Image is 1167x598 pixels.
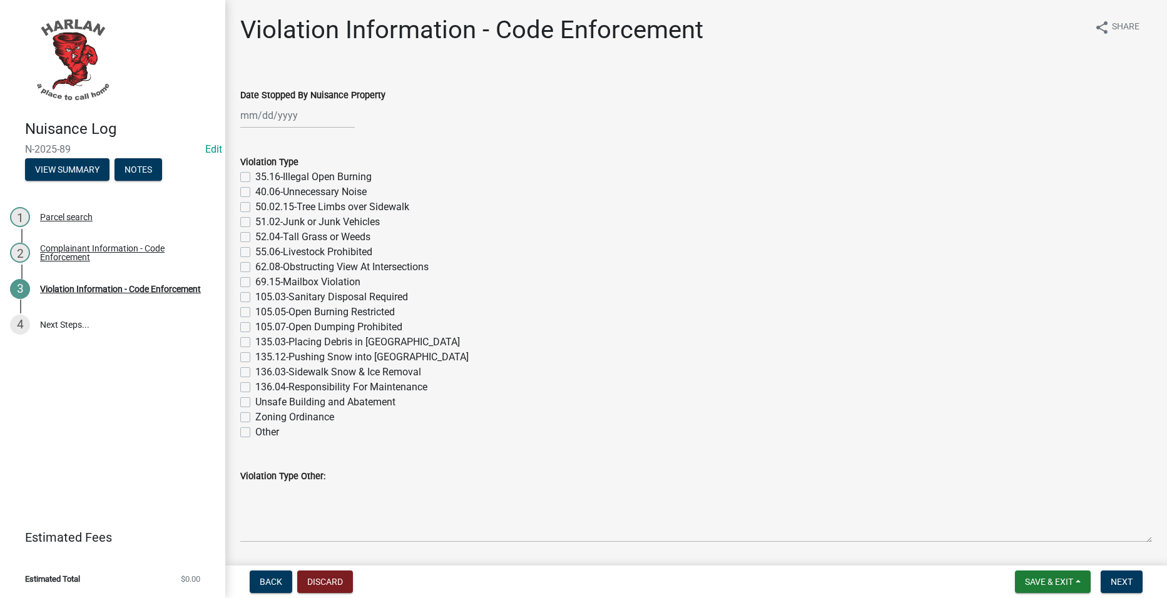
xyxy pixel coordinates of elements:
label: 62.08-Obstructing View At Intersections [255,260,429,275]
a: Estimated Fees [10,525,205,550]
span: Back [260,577,282,587]
label: 55.06-Livestock Prohibited [255,245,372,260]
button: Notes [115,158,162,181]
span: N-2025-89 [25,143,200,155]
button: shareShare [1084,15,1149,39]
div: 1 [10,207,30,227]
button: Back [250,570,292,593]
button: Discard [297,570,353,593]
label: Violation Type Other: [240,472,325,481]
label: Unsafe Building and Abatement [255,395,395,410]
label: 136.04-Responsibility For Maintenance [255,380,427,395]
span: Next [1111,577,1133,587]
label: 52.04-Tall Grass or Weeds [255,230,370,245]
label: 40.06-Unnecessary Noise [255,185,367,200]
span: Estimated Total [25,575,80,583]
button: Save & Exit [1015,570,1091,593]
span: Save & Exit [1025,577,1073,587]
wm-modal-confirm: Notes [115,165,162,175]
label: 136.03-Sidewalk Snow & Ice Removal [255,365,421,380]
wm-modal-confirm: Edit Application Number [205,143,222,155]
label: 135.12-Pushing Snow into [GEOGRAPHIC_DATA] [255,350,469,365]
span: $0.00 [181,575,200,583]
div: 3 [10,279,30,299]
div: Parcel search [40,213,93,221]
label: Zoning Ordinance [255,410,334,425]
button: Next [1101,570,1143,593]
div: Complainant Information - Code Enforcement [40,244,205,261]
h1: Violation Information - Code Enforcement [240,15,703,45]
input: mm/dd/yyyy [240,103,355,128]
label: Violation Type [240,158,298,167]
label: 105.05-Open Burning Restricted [255,305,395,320]
img: City of Harlan, Iowa [25,13,119,107]
label: 51.02-Junk or Junk Vehicles [255,215,380,230]
div: Violation Information - Code Enforcement [40,285,201,293]
i: share [1094,20,1109,35]
div: 2 [10,243,30,263]
span: Share [1112,20,1139,35]
a: Edit [205,143,222,155]
div: 4 [10,315,30,335]
label: 69.15-Mailbox Violation [255,275,360,290]
label: 35.16-Illegal Open Burning [255,170,372,185]
label: 135.03-Placing Debris in [GEOGRAPHIC_DATA] [255,335,460,350]
button: View Summary [25,158,110,181]
label: 50.02.15-Tree Limbs over Sidewalk [255,200,409,215]
label: 105.03-Sanitary Disposal Required [255,290,408,305]
wm-modal-confirm: Summary [25,165,110,175]
label: Date Stopped By Nuisance Property [240,91,385,100]
label: 105.07-Open Dumping Prohibited [255,320,402,335]
label: Other [255,425,279,440]
h4: Nuisance Log [25,120,215,138]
